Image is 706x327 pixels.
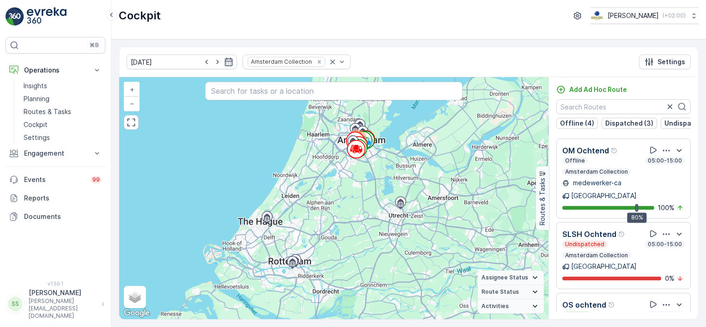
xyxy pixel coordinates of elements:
p: 05:00-16:00 [647,311,683,319]
div: Help Tooltip Icon [608,301,615,309]
div: Amsterdam Collection [248,57,313,66]
p: Cockpit [24,120,48,129]
input: Search for tasks or a location [205,82,463,100]
p: Operations [24,66,87,75]
a: Zoom Out [125,97,139,110]
p: [GEOGRAPHIC_DATA] [571,191,637,200]
img: logo_light-DOdMpM7g.png [27,7,67,26]
a: Add Ad Hoc Route [556,85,627,94]
p: OS ochtend [562,299,606,310]
span: − [130,99,134,107]
button: Offline (4) [556,118,598,129]
p: Events [24,175,85,184]
p: [GEOGRAPHIC_DATA] [571,262,637,271]
p: Documents [24,212,102,221]
input: Search Routes [556,99,691,114]
p: Routes & Tasks [24,107,71,116]
p: Engagement [24,149,87,158]
a: Planning [20,92,105,105]
p: [PERSON_NAME][EMAIL_ADDRESS][DOMAIN_NAME] [29,297,97,320]
p: [PERSON_NAME] [29,288,97,297]
span: Activities [481,303,509,310]
summary: Assignee Status [478,271,544,285]
div: 80% [627,212,647,223]
a: Zoom In [125,83,139,97]
p: medewerker-ca [571,178,621,188]
button: Settings [639,54,691,69]
p: Undispatched [564,241,605,248]
p: 100 % [658,203,675,212]
p: Amsterdam Collection [564,168,629,176]
a: Events99 [6,170,105,189]
div: Remove Amsterdam Collection [314,58,324,66]
p: Routes & Tasks [538,178,547,226]
p: 05:00-15:00 [647,241,683,248]
div: SS [8,297,23,311]
img: logo [6,7,24,26]
a: Insights [20,79,105,92]
p: Insights [24,81,47,91]
p: Amsterdam Collection [564,252,629,259]
p: Finished [564,311,589,319]
span: + [130,85,134,93]
p: [PERSON_NAME] [608,11,659,20]
button: SS[PERSON_NAME][PERSON_NAME][EMAIL_ADDRESS][DOMAIN_NAME] [6,288,105,320]
button: Dispatched (3) [602,118,657,129]
a: Layers [125,287,145,307]
a: Reports [6,189,105,207]
span: Route Status [481,288,519,296]
span: Assignee Status [481,274,528,281]
button: Engagement [6,144,105,163]
p: Settings [24,133,50,142]
p: Reports [24,194,102,203]
a: Settings [20,131,105,144]
button: [PERSON_NAME](+02:00) [590,7,699,24]
p: 05:00-15:00 [647,157,683,164]
p: ⌘B [90,42,99,49]
p: Planning [24,94,49,103]
button: Operations [6,61,105,79]
div: 167 [348,129,366,148]
a: Cockpit [20,118,105,131]
p: Cockpit [119,8,161,23]
summary: Activities [478,299,544,314]
p: 99 [92,176,100,183]
a: Open this area in Google Maps (opens a new window) [122,307,152,319]
p: Offline [564,157,586,164]
input: dd/mm/yyyy [127,54,237,69]
div: Help Tooltip Icon [611,147,618,154]
summary: Route Status [478,285,544,299]
a: Documents [6,207,105,226]
p: Offline (4) [560,119,594,128]
p: Dispatched (3) [605,119,653,128]
a: Routes & Tasks [20,105,105,118]
p: 0 % [665,274,675,283]
p: OM Ochtend [562,145,609,156]
img: basis-logo_rgb2x.png [590,11,604,21]
img: Google [122,307,152,319]
span: v 1.50.1 [6,281,105,286]
p: SLSH Ochtend [562,229,616,240]
p: ( +02:00 ) [663,12,686,19]
div: Help Tooltip Icon [618,230,626,238]
p: Add Ad Hoc Route [569,85,627,94]
p: Settings [657,57,685,67]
